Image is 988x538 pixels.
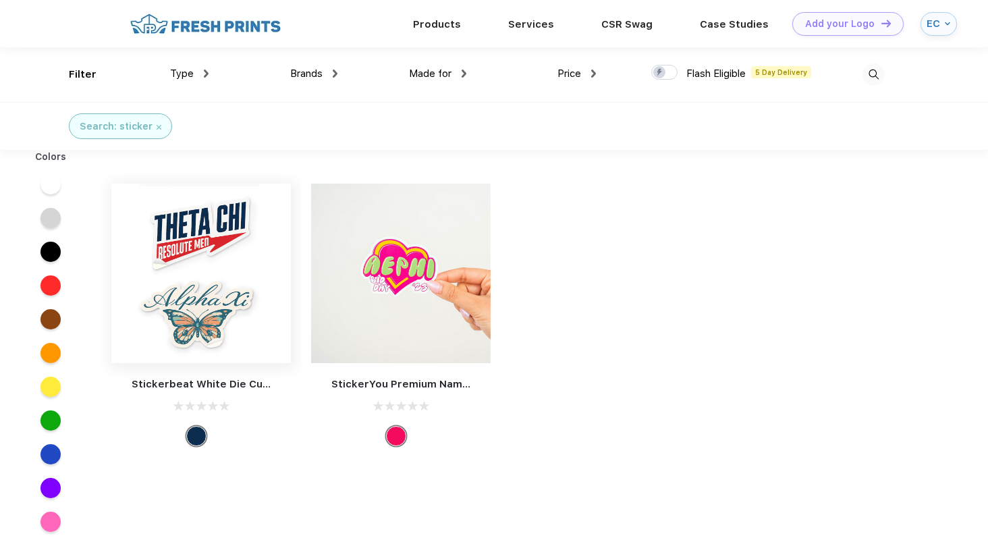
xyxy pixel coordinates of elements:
div: Add your Logo [805,18,875,30]
img: func=resize&h=266 [111,184,291,363]
img: fo%20logo%202.webp [126,12,285,36]
span: Made for [409,68,451,80]
img: func=resize&h=266 [311,184,491,363]
img: desktop_search.svg [862,63,885,86]
img: dropdown.png [204,70,209,78]
img: arrow_down_blue.svg [945,21,950,26]
span: Brands [290,68,323,80]
img: dropdown.png [462,70,466,78]
a: Stickerbeat White Die Cut Vinyl Sticker [132,378,335,390]
a: StickerYou Premium Name Badge [331,378,505,390]
img: dropdown.png [591,70,596,78]
span: Flash Eligible [686,68,746,80]
a: Products [413,18,461,30]
div: Colors [25,150,77,164]
span: 5 Day Delivery [751,66,811,78]
img: DT [881,20,891,27]
div: EC [927,18,941,30]
span: Price [557,68,581,80]
img: filter_cancel.svg [157,125,161,130]
div: Full Color [186,426,207,446]
div: Filter [69,67,97,82]
div: Search: sticker [80,119,153,134]
div: Full Color [386,426,406,446]
img: dropdown.png [333,70,337,78]
span: Type [170,68,194,80]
